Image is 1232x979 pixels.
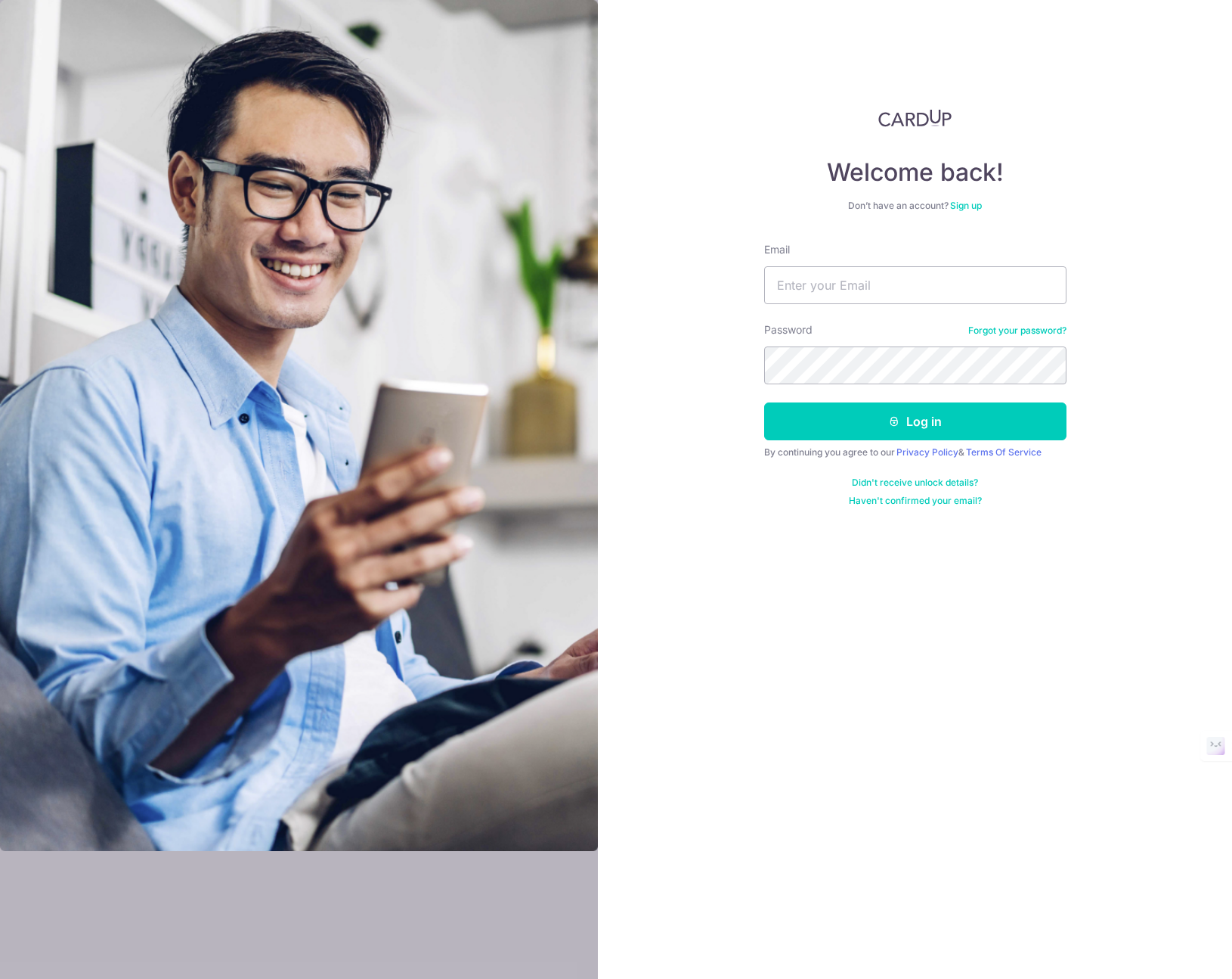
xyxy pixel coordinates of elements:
a: Privacy Policy [896,446,958,458]
a: Terms Of Service [966,446,1042,458]
h4: Welcome back! [764,157,1066,188]
input: Enter your Email [764,266,1066,304]
img: CardUp Logo [878,109,952,127]
label: Password [764,322,813,337]
a: Sign up [950,200,982,211]
div: Don’t have an account? [764,200,1066,212]
a: Haven't confirmed your email? [849,495,982,507]
label: Email [764,242,790,257]
div: By continuing you agree to our & [764,446,1066,458]
button: Log in [764,402,1066,440]
a: Forgot your password? [968,325,1066,337]
a: Didn't receive unlock details? [852,477,978,489]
